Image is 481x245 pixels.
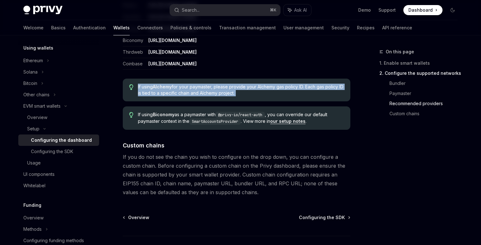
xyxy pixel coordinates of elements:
[23,237,84,244] div: Configuring funding methods
[386,48,414,56] span: On this page
[23,91,50,99] div: Other chains
[23,6,62,15] img: dark logo
[23,68,38,76] div: Solana
[148,61,197,67] a: [URL][DOMAIN_NAME]
[382,20,412,35] a: API reference
[379,58,463,68] a: 1. Enable smart wallets
[31,148,73,155] div: Configuring the SDK
[123,46,146,58] td: Thirdweb
[358,7,371,13] a: Demo
[153,84,172,89] strong: Alchemy
[113,20,130,35] a: Wallets
[379,68,463,78] a: 2. Configure the supported networks
[270,8,276,13] span: ⌘ K
[219,20,276,35] a: Transaction management
[448,5,458,15] button: Toggle dark mode
[294,7,307,13] span: Ask AI
[18,134,99,146] a: Configuring the dashboard
[123,58,146,70] td: Coinbase
[23,20,44,35] a: Welcome
[138,111,344,125] span: If using as a paymaster with , you can override our default paymaster context in the . View more ...
[18,169,99,180] a: UI components
[27,125,39,133] div: Setup
[283,20,324,35] a: User management
[408,7,433,13] span: Dashboard
[123,152,350,197] span: If you do not see the chain you wish to configure on the drop down, you can configure a custom ch...
[389,88,463,99] a: Paymaster
[73,20,106,35] a: Authentication
[51,20,66,35] a: Basics
[170,4,280,16] button: Search...⌘K
[148,49,197,55] a: [URL][DOMAIN_NAME]
[123,141,164,150] span: Custom chains
[389,99,463,109] a: Recommended providers
[137,20,163,35] a: Connectors
[389,109,463,119] a: Custom chains
[23,201,41,209] h5: Funding
[27,114,47,121] div: Overview
[283,4,311,16] button: Ask AI
[389,78,463,88] a: Bundler
[182,6,199,14] div: Search...
[18,112,99,123] a: Overview
[23,225,42,233] div: Methods
[23,80,37,87] div: Bitcoin
[128,214,149,221] span: Overview
[148,38,197,43] a: [URL][DOMAIN_NAME]
[170,20,211,35] a: Policies & controls
[18,180,99,191] a: Whitelabel
[299,214,350,221] a: Configuring the SDK
[378,7,396,13] a: Support
[23,214,44,222] div: Overview
[27,159,41,167] div: Usage
[23,102,61,110] div: EVM smart wallets
[23,170,55,178] div: UI components
[18,146,99,157] a: Configuring the SDK
[331,20,349,35] a: Security
[23,182,45,189] div: Whitelabel
[129,112,134,118] svg: Tip
[129,84,134,90] svg: Tip
[403,5,442,15] a: Dashboard
[23,57,43,64] div: Ethereum
[216,112,265,118] code: @privy-io/react-auth
[18,157,99,169] a: Usage
[23,44,53,52] h5: Using wallets
[138,84,344,96] span: If using for your paymaster, please provide your Alchemy gas policy ID. Each gas policy ID is tie...
[189,118,241,125] code: SmartAccountsProvider
[153,112,175,117] strong: Biconomy
[123,214,149,221] a: Overview
[357,20,375,35] a: Recipes
[18,212,99,224] a: Overview
[299,214,345,221] span: Configuring the SDK
[31,136,92,144] div: Configuring the dashboard
[123,35,146,46] td: Biconomy
[270,118,306,124] a: our setup notes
